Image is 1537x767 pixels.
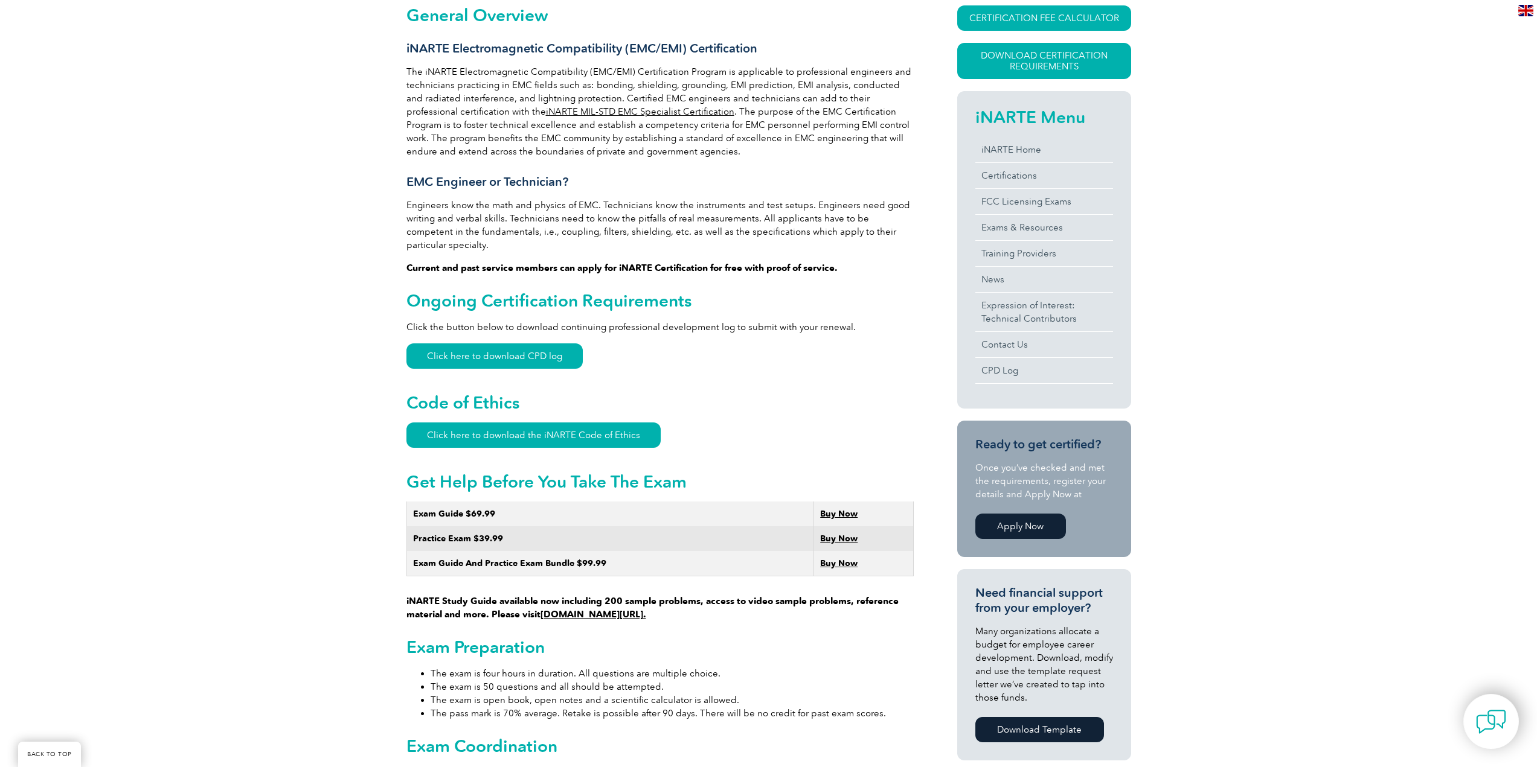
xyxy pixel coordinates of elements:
a: Certifications [975,163,1113,188]
h2: General Overview [406,5,914,25]
a: Exams & Resources [975,215,1113,240]
a: Download Template [975,717,1104,742]
p: Click the button below to download continuing professional development log to submit with your re... [406,320,914,334]
li: The pass mark is 70% average. Retake is possible after 90 days. There will be no credit for past ... [431,707,914,720]
a: [DOMAIN_NAME][URL]. [541,609,646,620]
a: Buy Now [820,558,858,568]
a: CERTIFICATION FEE CALCULATOR [957,5,1131,31]
img: en [1518,5,1533,16]
a: Apply Now [975,514,1066,539]
p: Engineers know the math and physics of EMC. Technicians know the instruments and test setups. Eng... [406,199,914,252]
li: The exam is open book, open notes and a scientific calculator is allowed. [431,693,914,707]
a: BACK TO TOP [18,742,81,767]
a: Click here to download CPD log [406,343,583,369]
a: CPD Log [975,358,1113,383]
h3: EMC Engineer or Technician? [406,174,914,189]
a: Buy Now [820,533,858,544]
h3: iNARTE Electromagnetic Compatibility (EMC/EMI) Certification [406,41,914,56]
li: The exam is four hours in duration. All questions are multiple choice. [431,667,914,680]
h2: Ongoing Certification Requirements [406,291,914,310]
a: iNARTE Home [975,137,1113,162]
a: News [975,267,1113,292]
img: contact-chat.png [1476,707,1506,737]
strong: Exam Guide And Practice Exam Bundle $99.99 [413,558,606,568]
h3: Need financial support from your employer? [975,585,1113,616]
a: FCC Licensing Exams [975,189,1113,214]
li: The exam is 50 questions and all should be attempted. [431,680,914,693]
h2: Exam Coordination [406,736,914,756]
a: iNARTE MIL-STD EMC Specialist Certification [546,106,734,117]
h2: Code of Ethics [406,393,914,412]
a: Training Providers [975,241,1113,266]
a: Expression of Interest:Technical Contributors [975,293,1113,331]
a: Contact Us [975,332,1113,357]
strong: Current and past service members can apply for iNARTE Certification for free with proof of service. [406,263,838,273]
h2: Exam Preparation [406,637,914,657]
strong: Practice Exam $39.99 [413,533,503,544]
strong: Exam Guide $69.99 [413,509,495,519]
a: Buy Now [820,509,858,519]
p: The iNARTE Electromagnetic Compatibility (EMC/EMI) Certification Program is applicable to profess... [406,65,914,158]
h2: iNARTE Menu [975,107,1113,127]
h3: Ready to get certified? [975,437,1113,452]
h2: Get Help Before You Take The Exam [406,472,914,491]
strong: iNARTE Study Guide available now including 200 sample problems, access to video sample problems, ... [406,596,899,620]
p: Once you’ve checked and met the requirements, register your details and Apply Now at [975,461,1113,501]
a: Click here to download the iNARTE Code of Ethics [406,422,661,448]
p: Many organizations allocate a budget for employee career development. Download, modify and use th... [975,625,1113,704]
a: Download Certification Requirements [957,43,1131,79]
